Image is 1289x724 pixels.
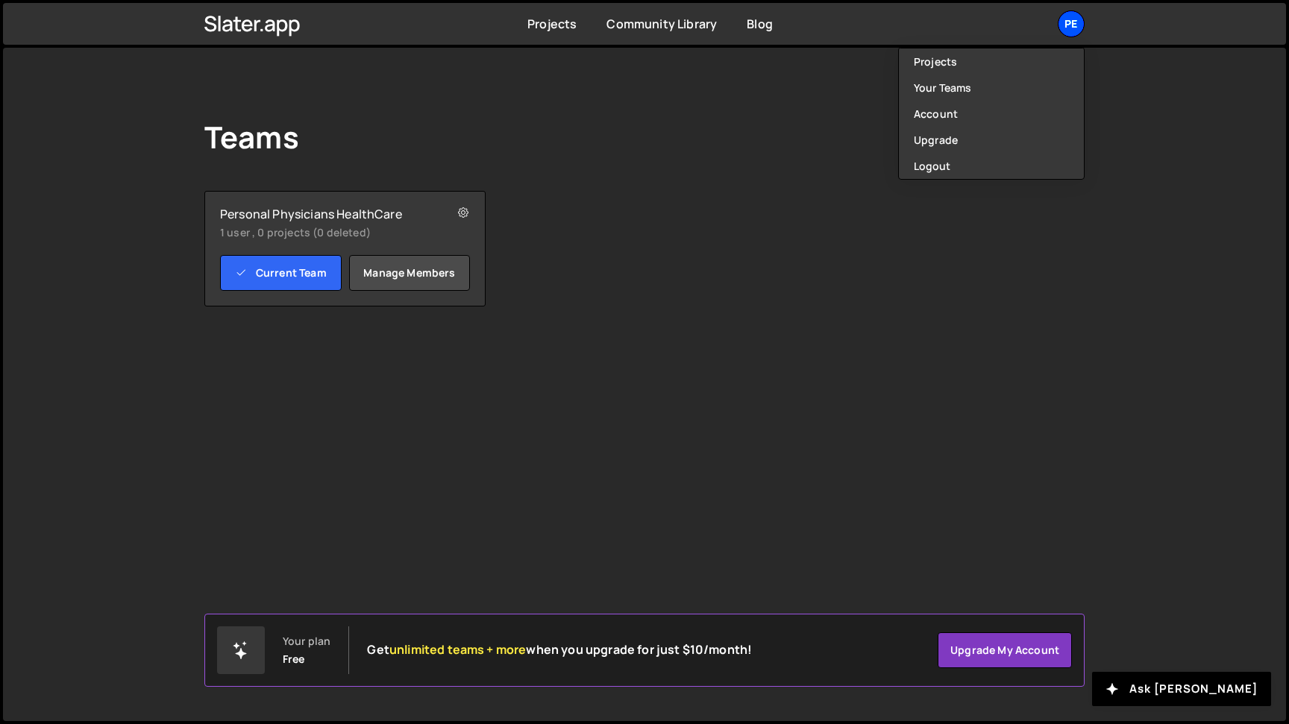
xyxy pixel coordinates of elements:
small: 1 user , 0 projects (0 deleted) [220,225,425,240]
h2: Get when you upgrade for just $10/month! [367,643,752,657]
a: Pe [1058,10,1085,37]
a: Community Library [606,16,717,32]
span: unlimited teams + more [389,641,527,658]
a: Current Team [220,255,342,291]
a: Projects [899,48,1084,75]
a: Upgrade my account [938,632,1072,668]
a: Upgrade [899,127,1084,153]
button: Logout [899,153,1084,179]
a: Projects [527,16,577,32]
div: Free [283,653,305,665]
h1: Teams [204,119,299,155]
button: Ask [PERSON_NAME] [1092,672,1271,706]
h2: Personal Physicians HealthCare [220,207,425,221]
a: Manage members [349,255,471,291]
a: Account [899,101,1084,127]
a: Your Teams [899,75,1084,101]
div: Your plan [283,635,330,647]
a: Blog [747,16,773,32]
